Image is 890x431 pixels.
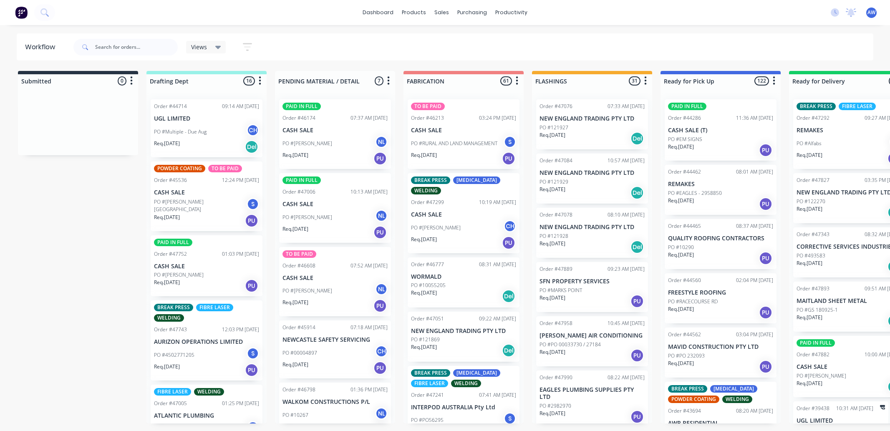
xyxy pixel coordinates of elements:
[282,324,315,331] div: Order #45914
[759,252,772,265] div: PU
[797,351,829,358] div: Order #47882
[373,226,387,239] div: PU
[375,407,388,420] div: NL
[479,199,516,206] div: 10:19 AM [DATE]
[154,165,205,172] div: POWDER COATING
[279,320,391,378] div: Order #4591407:18 AM [DATE]NEWCASTLE SAFETY SERVICINGPO #00004897CHReq.[DATE]PU
[154,304,193,311] div: BREAK PRESS
[373,361,387,375] div: PU
[540,287,582,294] p: PO #MARKS POINT
[536,208,648,258] div: Order #4707808:10 AM [DATE]NEW ENGLAND TRADING PTY LTDPO #121928Req.[DATE]Del
[536,316,648,366] div: Order #4795810:45 AM [DATE][PERSON_NAME] AIR CONDITIONINGPO #PO 00033730 / 27184Req.[DATE]PU
[451,380,481,387] div: WELDING
[867,9,875,16] span: AW
[411,404,516,411] p: INTERPOD AUSTRALIA Pty Ltd
[665,219,777,269] div: Order #4446508:37 AM [DATE]QUALITY ROOFING CONTRACTORSPO #10290Req.[DATE]PU
[154,363,180,371] p: Req. [DATE]
[797,140,822,147] p: PO #Alfabs
[411,273,516,280] p: WORMALD
[282,103,321,110] div: PAID IN FULL
[375,283,388,295] div: NL
[282,225,308,233] p: Req. [DATE]
[736,277,773,284] div: 02:04 PM [DATE]
[665,273,777,323] div: Order #4456002:04 PM [DATE]FREESTYLE ROOFINGPO #RACECOURSE RDReq.[DATE]PU
[668,277,701,284] div: Order #44560
[154,279,180,286] p: Req. [DATE]
[668,298,718,305] p: PO #RACECOURSE RD
[282,423,308,431] p: Req. [DATE]
[411,336,440,343] p: PO #121869
[95,39,178,55] input: Search for orders...
[350,386,388,393] div: 01:36 PM [DATE]
[151,161,262,231] div: POWDER COATINGTO BE PAIDOrder #4553612:24 PM [DATE]CASH SALEPO #[PERSON_NAME][GEOGRAPHIC_DATA]SRe...
[797,205,822,213] p: Req. [DATE]
[722,396,752,403] div: WELDING
[540,169,645,176] p: NEW ENGLAND TRADING PTY LTD
[154,388,191,396] div: FIBRE LASER
[536,154,648,204] div: Order #4708410:57 AM [DATE]NEW ENGLAND TRADING PTY LTDPO #121929Req.[DATE]Del
[736,407,773,415] div: 08:20 AM [DATE]
[411,289,437,297] p: Req. [DATE]
[668,305,694,313] p: Req. [DATE]
[247,347,259,360] div: S
[540,115,645,122] p: NEW ENGLAND TRADING PTY LTD
[453,369,500,377] div: [MEDICAL_DATA]
[279,247,391,317] div: TO BE PAIDOrder #4660807:52 AM [DATE]CASH SALEPO #[PERSON_NAME]NLReq.[DATE]PU
[479,391,516,399] div: 07:41 AM [DATE]
[540,278,645,285] p: SFN PROPERTY SERVICES
[151,99,262,157] div: Order #4471409:14 AM [DATE]UGL LIMITEDPO #Multiple - Due AugCHReq.[DATE]Del
[668,189,722,197] p: PO #EAGLES - 2958850
[411,211,516,218] p: CASH SALE
[154,250,187,258] div: Order #47752
[411,103,445,110] div: TO BE PAID
[154,140,180,147] p: Req. [DATE]
[375,209,388,222] div: NL
[154,338,259,345] p: AURIZON OPERATIONS LIMITED
[222,400,259,407] div: 01:25 PM [DATE]
[665,328,777,378] div: Order #4456203:04 PM [DATE]MAVID CONSTRUCTION PTY LTDPO #PO 232093Req.[DATE]PU
[154,400,187,407] div: Order #47005
[282,114,315,122] div: Order #46174
[411,369,450,377] div: BREAK PRESS
[411,343,437,351] p: Req. [DATE]
[411,315,444,323] div: Order #47051
[710,385,757,393] div: [MEDICAL_DATA]
[411,380,448,387] div: FIBRE LASER
[668,103,706,110] div: PAID IN FULL
[208,165,242,172] div: TO BE PAID
[630,132,644,145] div: Del
[154,326,187,333] div: Order #47743
[282,127,388,134] p: CASH SALE
[411,236,437,243] p: Req. [DATE]
[398,6,430,19] div: products
[608,211,645,219] div: 08:10 AM [DATE]
[736,222,773,230] div: 08:37 AM [DATE]
[668,222,701,230] div: Order #44465
[247,198,259,210] div: S
[282,411,308,419] p: PO #10267
[350,324,388,331] div: 07:18 AM [DATE]
[154,239,192,246] div: PAID IN FULL
[154,128,207,136] p: PO #Multiple - Due Aug
[191,43,207,51] span: Views
[151,235,262,297] div: PAID IN FULLOrder #4775201:03 PM [DATE]CASH SALEPO #[PERSON_NAME]Req.[DATE]PU
[540,240,565,247] p: Req. [DATE]
[479,261,516,268] div: 08:31 AM [DATE]
[282,275,388,282] p: CASH SALE
[282,386,315,393] div: Order #46798
[668,420,773,427] p: AWR RESIDENTIAL
[797,306,838,314] p: PO #GS 180925-1
[245,363,258,377] div: PU
[350,188,388,196] div: 10:13 AM [DATE]
[502,344,515,357] div: Del
[245,140,258,154] div: Del
[247,124,259,136] div: CH
[540,232,568,240] p: PO #121928
[540,341,601,348] p: PO #PO 00033730 / 27184
[630,240,644,254] div: Del
[668,343,773,350] p: MAVID CONSTRUCTION PTY LTD
[797,417,885,424] p: UGL LIMITED
[608,103,645,110] div: 07:33 AM [DATE]
[282,151,308,159] p: Req. [DATE]
[797,405,829,412] div: Order #39438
